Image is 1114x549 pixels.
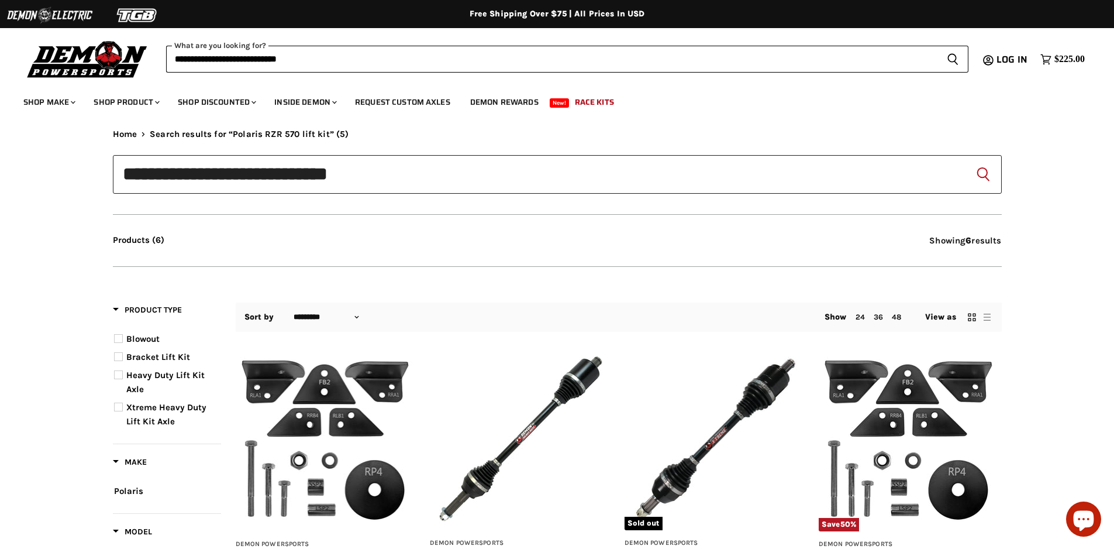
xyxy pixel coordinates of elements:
[625,347,808,530] a: Polaris RZR 570 Demon Xtreme Heavy Duty Lift Kit AxleSold out
[430,347,613,530] img: Polaris RZR 570 Demon Heavy Duty Lift Kit Axle
[113,457,147,471] button: Filter by Make
[126,402,206,427] span: Xtreme Heavy Duty Lift Kit Axle
[94,4,181,26] img: TGB Logo 2
[929,235,1001,246] span: Showing results
[892,313,901,321] a: 48
[819,347,1002,531] a: 2014-2020 Polaris Demon Heavy Duty Bracket Lift Kit PABL-6001HDSave50%
[113,304,182,319] button: Filter by Product Type
[461,90,547,114] a: Demon Rewards
[265,90,344,114] a: Inside Demon
[113,235,164,245] button: Products (6)
[1063,502,1105,540] inbox-online-store-chat: Shopify online store chat
[166,46,968,73] form: Product
[169,90,263,114] a: Shop Discounted
[981,311,993,323] button: list view
[166,46,937,73] input: When autocomplete results are available use up and down arrows to review and enter to select
[625,517,663,530] span: Sold out
[15,85,1082,114] ul: Main menu
[346,90,459,114] a: Request Custom Axles
[550,98,570,108] span: New!
[23,38,151,80] img: Demon Powersports
[113,155,1002,194] form: Product
[126,352,190,362] span: Bracket Lift Kit
[113,527,152,537] span: Model
[126,334,160,344] span: Blowout
[150,129,349,139] span: Search results for “Polaris RZR 570 lift kit” (5)
[996,52,1027,67] span: Log in
[236,347,419,531] img: Polaris RZR 570 Demon Bracket Lift Kit
[991,54,1034,65] a: Log in
[566,90,623,114] a: Race Kits
[430,539,613,548] h3: Demon Powersports
[625,539,808,548] h3: Demon Powersports
[974,165,992,184] button: Search
[113,457,147,467] span: Make
[113,305,182,315] span: Product Type
[114,486,143,496] span: Polaris
[126,370,205,394] span: Heavy Duty Lift Kit Axle
[966,311,978,323] button: grid view
[819,540,1002,549] h3: Demon Powersports
[925,313,957,322] span: View as
[840,520,850,529] span: 50
[113,129,137,139] a: Home
[937,46,968,73] button: Search
[15,90,82,114] a: Shop Make
[856,313,865,321] a: 24
[965,235,971,246] strong: 6
[874,313,883,321] a: 36
[819,347,1002,531] img: 2014-2020 Polaris Demon Heavy Duty Bracket Lift Kit PABL-6001HD
[1054,54,1085,65] span: $225.00
[6,4,94,26] img: Demon Electric Logo 2
[1034,51,1091,68] a: $225.00
[236,540,419,549] h3: Demon Powersports
[85,90,167,114] a: Shop Product
[625,347,808,530] img: Polaris RZR 570 Demon Xtreme Heavy Duty Lift Kit Axle
[113,129,1002,139] nav: Breadcrumbs
[113,155,1002,194] input: When autocomplete results are available use up and down arrows to review and enter to select
[825,312,847,322] span: Show
[113,526,152,541] button: Filter by Model
[89,9,1025,19] div: Free Shipping Over $75 | All Prices In USD
[819,518,859,531] span: Save %
[244,313,274,322] label: Sort by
